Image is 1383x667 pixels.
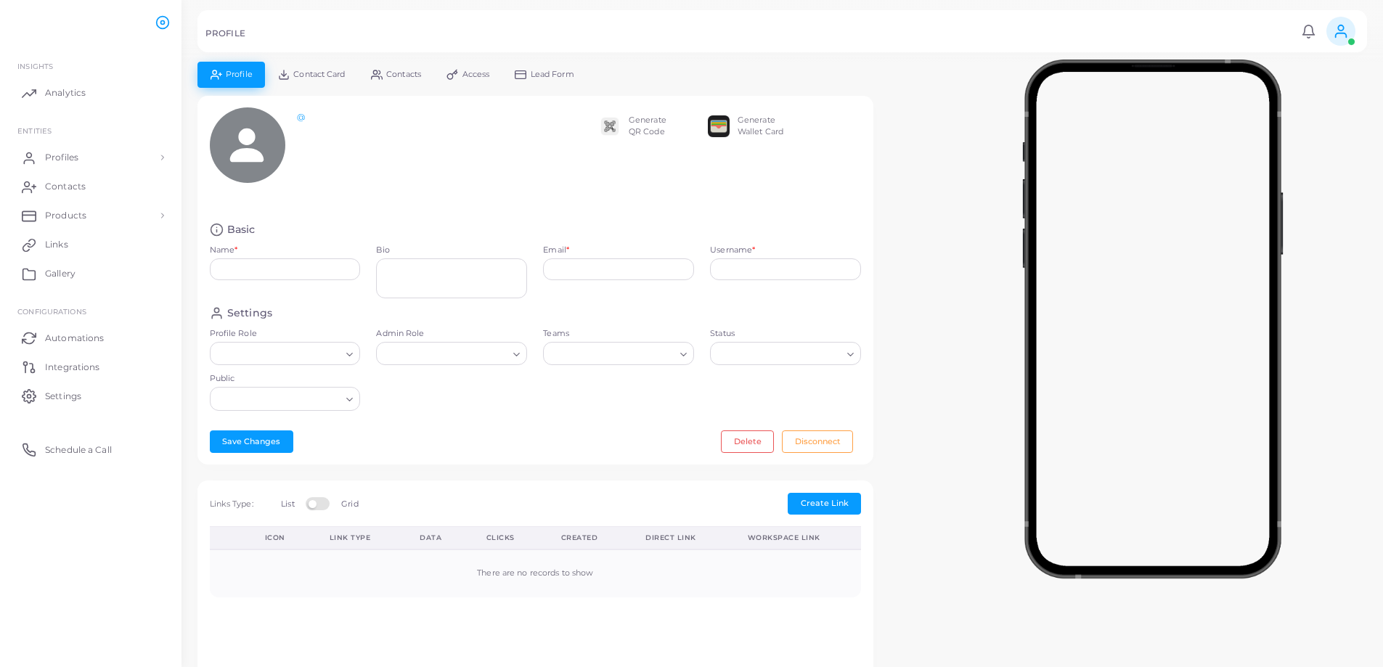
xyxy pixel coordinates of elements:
span: Create Link [801,498,849,508]
button: Delete [721,430,774,452]
a: Automations [11,323,171,352]
button: Create Link [788,493,861,515]
div: Direct Link [645,533,715,543]
span: Links Type: [210,499,253,509]
input: Search for option [717,346,841,362]
span: Settings [45,390,81,403]
div: Generate Wallet Card [738,115,783,138]
span: Profile [226,70,253,78]
img: phone-mock.b55596b7.png [1022,60,1283,578]
div: Search for option [210,387,361,410]
label: Name [210,245,238,256]
a: Profiles [11,143,171,172]
div: Created [561,533,614,543]
button: Disconnect [782,430,853,452]
div: Data [420,533,454,543]
a: @ [297,112,305,122]
span: Analytics [45,86,86,99]
a: Schedule a Call [11,435,171,464]
span: Automations [45,332,104,345]
a: Contacts [11,172,171,201]
label: Status [710,328,861,340]
span: Contact Card [293,70,345,78]
img: qr2.png [599,115,621,137]
a: Gallery [11,259,171,288]
span: Gallery [45,267,76,280]
label: Profile Role [210,328,361,340]
span: Contacts [45,180,86,193]
span: Contacts [386,70,421,78]
span: Schedule a Call [45,443,112,457]
div: Workspace Link [748,533,845,543]
span: ENTITIES [17,126,52,135]
h5: PROFILE [205,28,245,38]
input: Search for option [216,346,341,362]
div: Search for option [210,342,361,365]
input: Search for option [216,391,341,407]
span: Integrations [45,361,99,374]
input: Search for option [383,346,507,362]
label: List [281,499,294,510]
a: Analytics [11,78,171,107]
span: Links [45,238,68,251]
div: Search for option [376,342,527,365]
label: Bio [376,245,527,256]
div: There are no records to show [226,568,846,579]
span: Access [462,70,490,78]
span: Profiles [45,151,78,164]
div: Icon [265,533,298,543]
label: Admin Role [376,328,527,340]
h4: Basic [227,223,256,237]
a: Products [11,201,171,230]
span: INSIGHTS [17,62,53,70]
span: Configurations [17,307,86,316]
a: Settings [11,381,171,410]
th: Action [210,527,249,549]
div: Search for option [710,342,861,365]
span: Lead Form [531,70,574,78]
label: Username [710,245,755,256]
label: Public [210,373,361,385]
div: Search for option [543,342,694,365]
label: Email [543,245,569,256]
input: Search for option [545,346,674,362]
div: Clicks [486,533,529,543]
button: Save Changes [210,430,293,452]
a: Links [11,230,171,259]
div: Generate QR Code [629,115,666,138]
a: Integrations [11,352,171,381]
label: Grid [341,499,358,510]
span: Products [45,209,86,222]
div: Link Type [330,533,388,543]
h4: Settings [227,306,272,320]
label: Teams [543,328,694,340]
img: apple-wallet.png [708,115,730,137]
